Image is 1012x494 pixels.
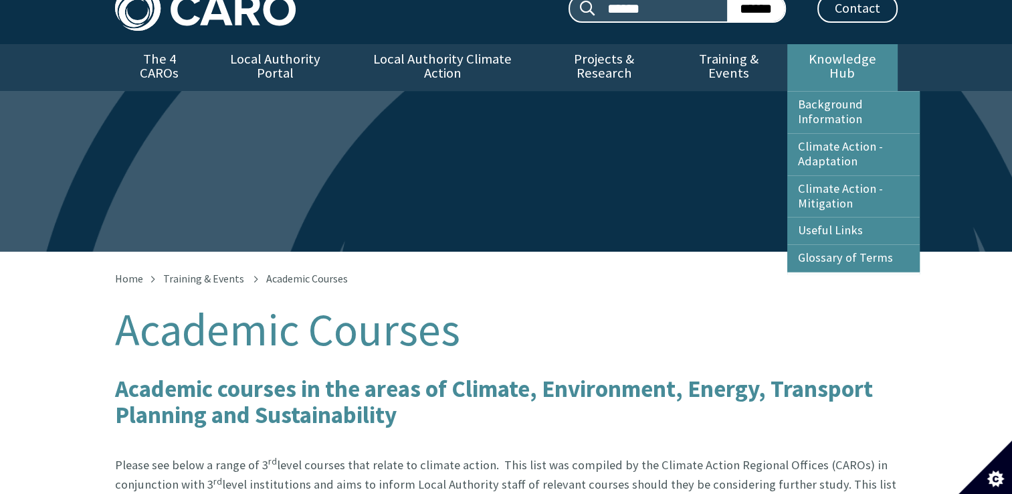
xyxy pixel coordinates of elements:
a: Climate Action - Adaptation [787,134,920,175]
a: Useful Links [787,218,920,244]
button: Set cookie preferences [958,440,1012,494]
a: Local Authority Portal [204,44,347,91]
a: The 4 CAROs [115,44,204,91]
a: Training & Events [670,44,787,91]
a: Training & Events [163,272,244,285]
sup: rd [213,475,222,487]
a: Background Information [787,92,920,133]
b: Academic courses in the areas of Climate, Environment, Energy, Transport Planning and Sustainability [115,374,873,430]
span: Academic Courses [266,272,348,285]
a: Local Authority Climate Action [347,44,538,91]
a: Climate Action - Mitigation [787,176,920,218]
a: Home [115,272,143,285]
a: Projects & Research [538,44,670,91]
a: Glossary of Terms [787,245,920,272]
a: Knowledge Hub [787,44,897,91]
sup: rd [268,455,277,467]
h1: Academic Courses [115,305,898,355]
